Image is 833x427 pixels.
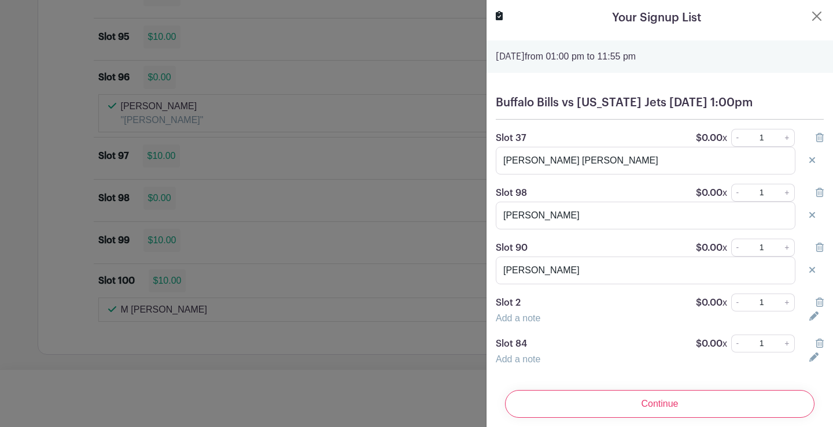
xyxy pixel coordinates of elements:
[731,184,744,202] a: -
[723,188,727,198] span: x
[496,50,824,64] p: from 01:00 pm to 11:55 pm
[496,202,795,229] input: Note
[723,339,727,348] span: x
[723,298,727,307] span: x
[723,133,727,143] span: x
[496,313,540,323] a: Add a note
[696,131,727,145] p: $0.00
[496,131,681,145] p: Slot 37
[496,147,795,174] input: Note
[496,257,795,284] input: Note
[496,337,681,351] p: Slot 84
[496,296,681,310] p: Slot 2
[780,184,794,202] a: +
[496,354,540,364] a: Add a note
[696,296,727,310] p: $0.00
[780,294,794,311] a: +
[780,129,794,147] a: +
[723,243,727,253] span: x
[696,241,727,255] p: $0.00
[731,294,744,311] a: -
[696,186,727,200] p: $0.00
[496,52,525,61] strong: [DATE]
[496,96,824,110] h5: Buffalo Bills vs [US_STATE] Jets [DATE] 1:00pm
[731,335,744,352] a: -
[731,129,744,147] a: -
[505,390,814,418] input: Continue
[810,9,824,23] button: Close
[696,337,727,351] p: $0.00
[496,186,681,200] p: Slot 98
[496,241,681,255] p: Slot 90
[780,335,794,352] a: +
[731,239,744,257] a: -
[612,9,701,27] h5: Your Signup List
[780,239,794,257] a: +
